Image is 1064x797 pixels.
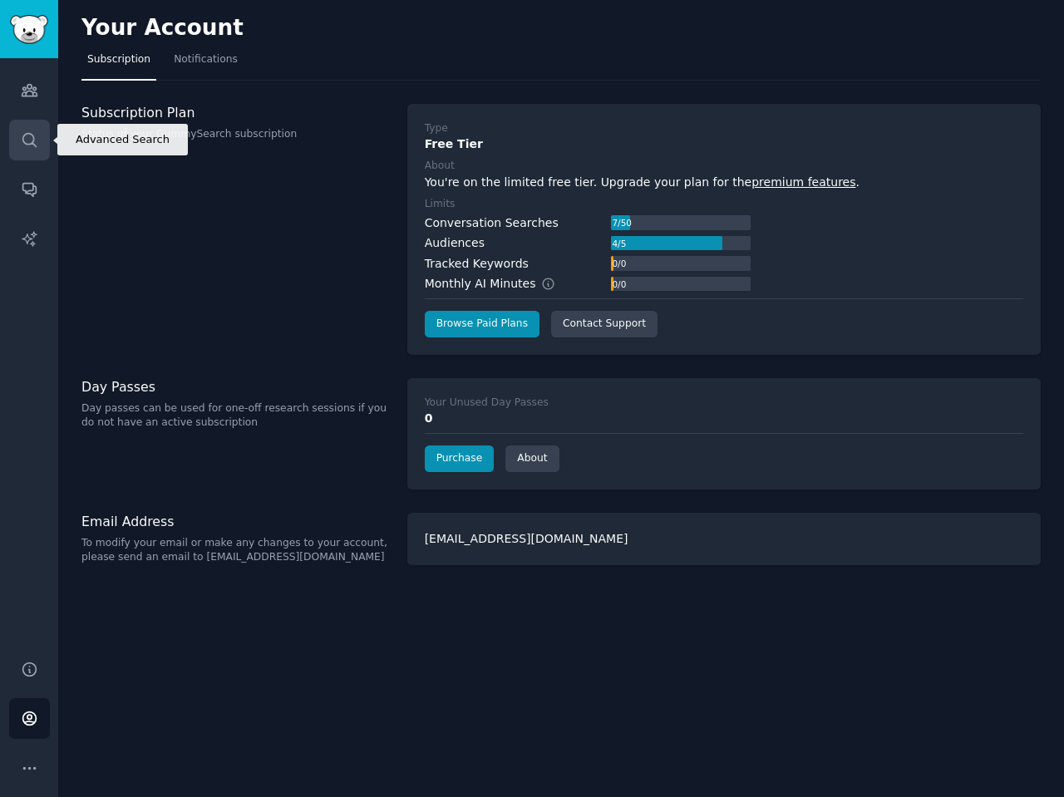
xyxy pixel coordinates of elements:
div: Audiences [425,234,485,252]
div: 7 / 50 [611,215,633,230]
div: 0 / 0 [611,256,628,271]
div: Conversation Searches [425,214,559,232]
a: Subscription [81,47,156,81]
a: Browse Paid Plans [425,311,539,337]
a: Contact Support [551,311,658,337]
div: Free Tier [425,135,1023,153]
p: To modify your email or make any changes to your account, please send an email to [EMAIL_ADDRESS]... [81,536,390,565]
h2: Your Account [81,15,244,42]
span: Notifications [174,52,238,67]
h3: Day Passes [81,378,390,396]
div: Type [425,121,448,136]
div: Your Unused Day Passes [425,396,549,411]
a: Purchase [425,445,495,472]
div: 0 [425,410,1023,427]
div: Monthly AI Minutes [425,275,574,293]
div: Limits [425,197,456,212]
div: You're on the limited free tier. Upgrade your plan for the . [425,174,1023,191]
div: 4 / 5 [611,236,628,251]
h3: Subscription Plan [81,104,390,121]
a: About [505,445,559,472]
div: [EMAIL_ADDRESS][DOMAIN_NAME] [407,513,1041,565]
img: GummySearch logo [10,15,48,44]
span: Subscription [87,52,150,67]
p: Status of your GummySearch subscription [81,127,390,142]
div: Tracked Keywords [425,255,529,273]
a: Notifications [168,47,244,81]
h3: Email Address [81,513,390,530]
div: About [425,159,455,174]
a: premium features [751,175,855,189]
p: Day passes can be used for one-off research sessions if you do not have an active subscription [81,401,390,430]
div: 0 / 0 [611,277,628,292]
